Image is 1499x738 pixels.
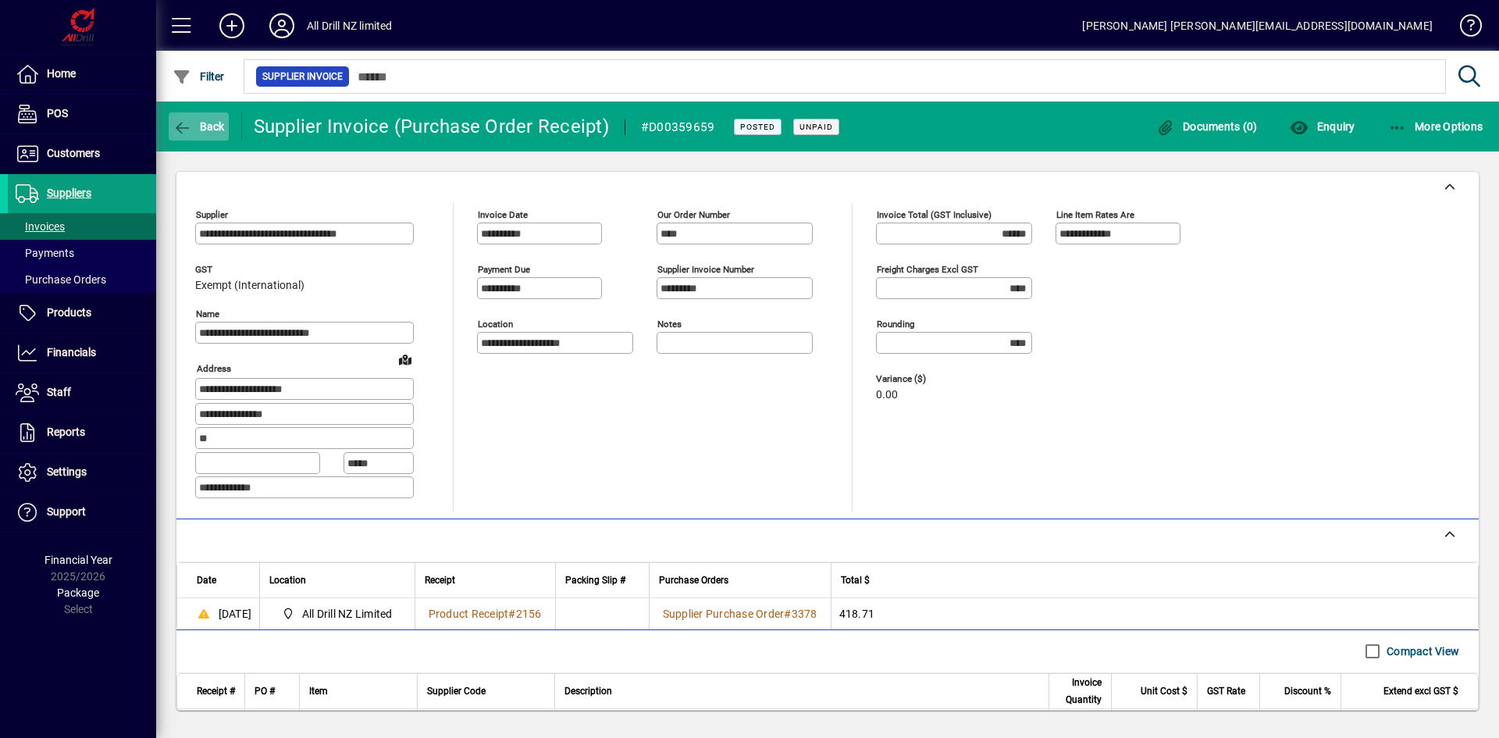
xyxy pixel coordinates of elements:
span: PO # [255,683,275,700]
span: All Drill NZ Limited [302,606,393,622]
mat-label: Our order number [657,209,730,220]
span: 3378 [792,608,817,620]
div: #D00359659 [641,115,715,140]
span: Purchase Orders [16,273,106,286]
mat-label: Line item rates are [1056,209,1134,220]
span: Financials [47,346,96,358]
span: All Drill NZ Limited [276,604,399,623]
span: Customers [47,147,100,159]
mat-label: Freight charges excl GST [877,264,978,275]
span: 2156 [516,608,542,620]
span: Invoice Quantity [1059,674,1102,708]
span: # [508,608,515,620]
div: Supplier Invoice (Purchase Order Receipt) [254,114,609,139]
button: Back [169,112,229,141]
span: Home [47,67,76,80]
a: Staff [8,373,156,412]
span: Unit Cost $ [1141,683,1187,700]
a: Payments [8,240,156,266]
span: Description [564,683,612,700]
span: Support [47,505,86,518]
span: Invoices [16,220,65,233]
a: Purchase Orders [8,266,156,293]
span: Documents (0) [1156,120,1258,133]
span: Exempt (International) [195,280,304,292]
div: Date [197,572,250,589]
span: Package [57,586,99,599]
mat-label: Invoice Total (GST inclusive) [877,209,992,220]
div: [PERSON_NAME] [PERSON_NAME][EMAIL_ADDRESS][DOMAIN_NAME] [1082,13,1433,38]
button: Profile [257,12,307,40]
span: GST Rate [1207,683,1245,700]
span: Receipt [425,572,455,589]
button: Documents (0) [1152,112,1262,141]
span: Date [197,572,216,589]
span: Supplier Code [427,683,486,700]
span: # [784,608,791,620]
div: Total $ [841,572,1459,589]
mat-label: Supplier invoice number [657,264,754,275]
span: Unpaid [799,122,833,132]
a: Reports [8,413,156,452]
span: Discount % [1284,683,1331,700]
mat-label: Location [478,319,513,330]
a: Customers [8,134,156,173]
span: Posted [740,122,775,132]
span: Extend excl GST $ [1383,683,1458,700]
app-page-header-button: Back [156,112,242,141]
mat-label: Notes [657,319,682,330]
span: 0.00 [876,389,898,401]
span: Products [47,306,91,319]
span: POS [47,107,68,119]
label: Compact View [1383,644,1459,659]
span: Payments [16,247,74,259]
td: 418.71 [831,598,1479,629]
span: Location [269,572,306,589]
a: Products [8,294,156,333]
span: Suppliers [47,187,91,199]
div: All Drill NZ limited [307,13,393,38]
div: Receipt [425,572,546,589]
mat-label: Rounding [877,319,914,330]
button: Enquiry [1286,112,1358,141]
a: Home [8,55,156,94]
span: Supplier Invoice [262,69,343,84]
span: Variance ($) [876,374,970,384]
button: More Options [1384,112,1487,141]
mat-label: Payment due [478,264,530,275]
span: Packing Slip # [565,572,625,589]
span: Filter [173,70,225,83]
span: Total $ [841,572,870,589]
span: Enquiry [1290,120,1355,133]
span: [DATE] [219,606,252,622]
a: Knowledge Base [1448,3,1479,54]
span: Back [173,120,225,133]
div: Packing Slip # [565,572,639,589]
span: Reports [47,426,85,438]
a: Settings [8,453,156,492]
span: Financial Year [45,554,112,566]
span: Item [309,683,328,700]
a: View on map [393,347,418,372]
a: Product Receipt#2156 [423,605,547,622]
span: Purchase Orders [659,572,728,589]
a: POS [8,94,156,134]
mat-label: Supplier [196,209,228,220]
span: Settings [47,465,87,478]
mat-label: Invoice date [478,209,528,220]
button: Add [207,12,257,40]
a: Supplier Purchase Order#3378 [657,605,823,622]
span: Receipt # [197,683,235,700]
span: Supplier Purchase Order [663,608,785,620]
button: Filter [169,62,229,91]
span: Product Receipt [429,608,509,620]
span: More Options [1388,120,1483,133]
span: Staff [47,386,71,398]
span: GST [195,265,304,275]
a: Invoices [8,213,156,240]
a: Financials [8,333,156,373]
a: Support [8,493,156,532]
mat-label: Name [196,308,219,319]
